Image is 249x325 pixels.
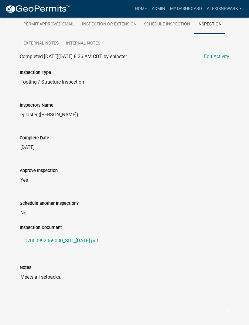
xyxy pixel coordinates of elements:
a: My Dashboard [168,3,204,15]
a: Internal Notes [62,34,104,53]
a: Permit Approved Email [20,15,78,34]
a: Inspection or Extension [78,15,140,34]
label: Schedule another Inspection? [20,201,79,206]
label: Approve Inspection [20,169,58,173]
a: 17000992069000_SITI_[DATE].pdf [20,234,229,248]
span: Completed [DATE][DATE] 8:36 AM CDT by eplaster [20,54,127,59]
a: Admin [149,3,168,15]
a: Edit Activity [204,53,229,60]
label: Inspectors Name [20,103,53,108]
label: Notes [20,266,31,270]
label: Inspection Type [20,71,51,75]
a: External Notes [20,34,62,53]
textarea: Meets all setbacks. [20,271,229,312]
a: alexisnewark [204,3,244,15]
label: Complete Date [20,136,49,140]
a: Schedule Inspection [140,15,194,34]
a: Home [132,3,149,15]
a: Inspection [194,15,225,34]
label: Inspection Document [20,226,62,230]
